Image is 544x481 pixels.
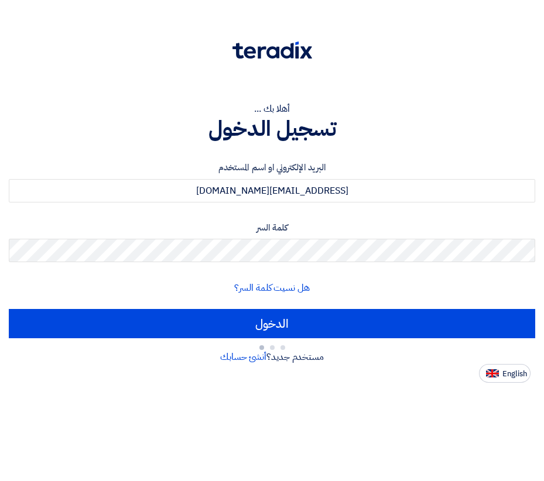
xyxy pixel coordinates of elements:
[9,102,535,116] div: أهلا بك ...
[9,161,535,174] label: البريد الإلكتروني او اسم المستخدم
[232,42,312,59] img: Teradix logo
[486,369,499,378] img: en-US.png
[9,116,535,142] h1: تسجيل الدخول
[220,350,266,364] a: أنشئ حسابك
[9,221,535,235] label: كلمة السر
[479,364,531,383] button: English
[9,350,535,364] div: مستخدم جديد؟
[502,370,527,378] span: English
[234,281,309,295] a: هل نسيت كلمة السر؟
[9,309,535,338] input: الدخول
[9,179,535,202] input: أدخل بريد العمل الإلكتروني او اسم المستخدم الخاص بك ...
